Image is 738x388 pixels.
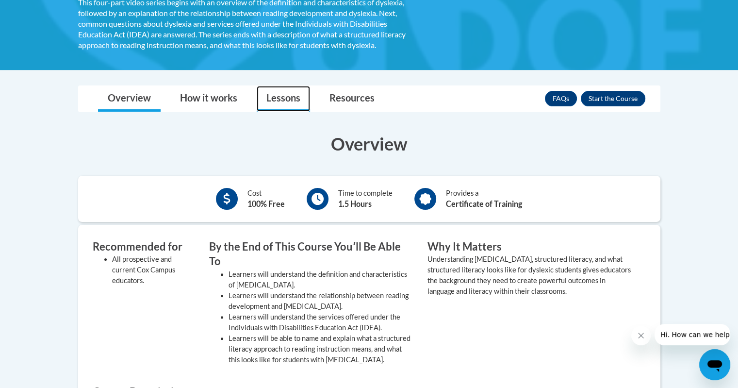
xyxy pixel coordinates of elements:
[655,324,730,345] iframe: Message from company
[98,86,161,112] a: Overview
[229,333,413,365] li: Learners will be able to name and explain what a structured literacy approach to reading instruct...
[699,349,730,380] iframe: Button to launch messaging window
[581,91,645,106] button: Enroll
[229,312,413,333] li: Learners will understand the services offered under the Individuals with Disabilities Education A...
[112,254,195,286] li: All prospective and current Cox Campus educators.
[338,188,393,210] div: Time to complete
[446,199,522,208] b: Certificate of Training
[631,326,651,345] iframe: Close message
[170,86,247,112] a: How it works
[545,91,577,106] a: FAQs
[6,7,79,15] span: Hi. How can we help?
[229,269,413,290] li: Learners will understand the definition and characteristics of [MEDICAL_DATA].
[78,132,660,156] h3: Overview
[209,239,413,270] h3: By the End of This Course Youʹll Be Able To
[427,255,631,295] value: Understanding [MEDICAL_DATA], structured literacy, and what structured literacy looks like for dy...
[446,188,522,210] div: Provides a
[257,86,310,112] a: Lessons
[229,290,413,312] li: Learners will understand the relationship between reading development and [MEDICAL_DATA].
[247,199,285,208] b: 100% Free
[247,188,285,210] div: Cost
[338,199,372,208] b: 1.5 Hours
[320,86,384,112] a: Resources
[427,239,631,254] h3: Why It Matters
[93,239,195,254] h3: Recommended for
